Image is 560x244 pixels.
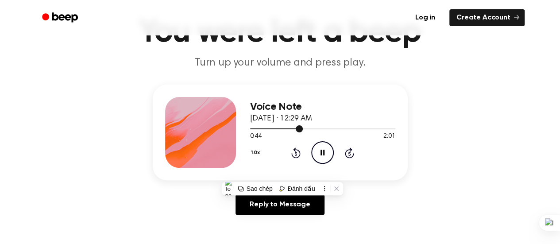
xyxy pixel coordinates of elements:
[110,56,450,70] p: Turn up your volume and press play.
[236,194,324,215] a: Reply to Message
[36,9,86,27] a: Beep
[250,132,262,141] span: 0:44
[383,132,395,141] span: 2:01
[406,8,444,28] a: Log in
[250,115,312,123] span: [DATE] · 12:29 AM
[250,145,263,160] button: 1.0x
[250,101,395,113] h3: Voice Note
[449,9,525,26] a: Create Account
